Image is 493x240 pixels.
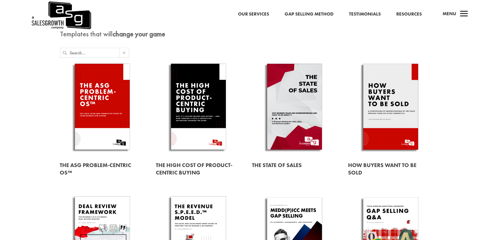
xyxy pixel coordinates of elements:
a: Testimonials [349,10,381,18]
a: Resources [396,10,422,18]
input: Search... [70,48,119,57]
a: Gap Selling Method [285,10,333,18]
span: Menu [443,11,456,17]
p: Templates that will [60,30,433,38]
strong: change your game [113,29,165,38]
span: a [458,8,470,20]
a: Our Services [238,10,269,18]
